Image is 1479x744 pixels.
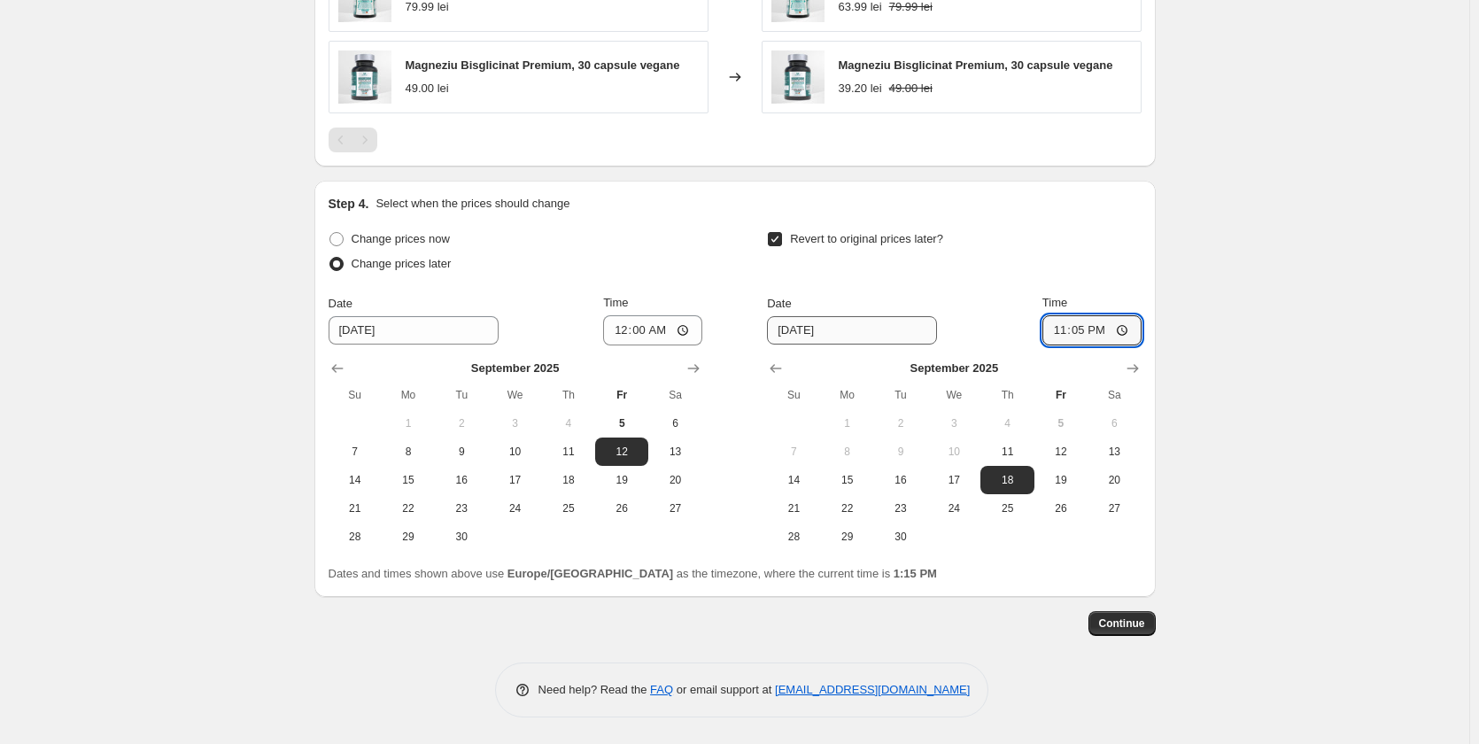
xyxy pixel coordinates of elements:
[1099,616,1145,631] span: Continue
[767,466,820,494] button: Sunday September 14 2025
[648,409,701,438] button: Saturday September 6 2025
[336,445,375,459] span: 7
[927,381,980,409] th: Wednesday
[767,316,937,345] input: 9/5/2025
[1088,611,1156,636] button: Continue
[828,416,867,430] span: 1
[1088,494,1141,523] button: Saturday September 27 2025
[542,438,595,466] button: Thursday September 11 2025
[934,473,973,487] span: 17
[329,381,382,409] th: Sunday
[329,316,499,345] input: 9/5/2025
[881,416,920,430] span: 2
[1034,409,1088,438] button: Today Friday September 5 2025
[980,381,1034,409] th: Thursday
[648,494,701,523] button: Saturday September 27 2025
[839,80,882,97] div: 39.20 lei
[934,388,973,402] span: We
[442,388,481,402] span: Tu
[389,416,428,430] span: 1
[767,297,791,310] span: Date
[488,466,541,494] button: Wednesday September 17 2025
[549,388,588,402] span: Th
[442,416,481,430] span: 2
[650,683,673,696] a: FAQ
[1041,388,1080,402] span: Fr
[495,473,534,487] span: 17
[329,297,352,310] span: Date
[542,466,595,494] button: Thursday September 18 2025
[595,466,648,494] button: Friday September 19 2025
[329,466,382,494] button: Sunday September 14 2025
[774,445,813,459] span: 7
[821,466,874,494] button: Monday September 15 2025
[442,501,481,515] span: 23
[329,438,382,466] button: Sunday September 7 2025
[881,501,920,515] span: 23
[839,58,1113,72] span: Magneziu Bisglicinat Premium, 30 capsule vegane
[329,128,377,152] nav: Pagination
[336,530,375,544] span: 28
[336,501,375,515] span: 21
[821,494,874,523] button: Monday September 22 2025
[1034,381,1088,409] th: Friday
[488,494,541,523] button: Wednesday September 24 2025
[602,473,641,487] span: 19
[495,416,534,430] span: 3
[894,567,937,580] b: 1:15 PM
[495,501,534,515] span: 24
[435,438,488,466] button: Tuesday September 9 2025
[602,388,641,402] span: Fr
[828,473,867,487] span: 15
[549,445,588,459] span: 11
[980,409,1034,438] button: Thursday September 4 2025
[329,567,937,580] span: Dates and times shown above use as the timezone, where the current time is
[987,388,1026,402] span: Th
[1095,388,1134,402] span: Sa
[435,381,488,409] th: Tuesday
[828,501,867,515] span: 22
[382,381,435,409] th: Monday
[329,523,382,551] button: Sunday September 28 2025
[881,388,920,402] span: Tu
[655,473,694,487] span: 20
[382,466,435,494] button: Monday September 15 2025
[442,473,481,487] span: 16
[389,445,428,459] span: 8
[655,416,694,430] span: 6
[602,445,641,459] span: 12
[987,501,1026,515] span: 25
[325,356,350,381] button: Show previous month, August 2025
[1088,466,1141,494] button: Saturday September 20 2025
[1088,409,1141,438] button: Saturday September 6 2025
[648,466,701,494] button: Saturday September 20 2025
[336,388,375,402] span: Su
[352,257,452,270] span: Change prices later
[542,381,595,409] th: Thursday
[790,232,943,245] span: Revert to original prices later?
[774,388,813,402] span: Su
[602,501,641,515] span: 26
[774,501,813,515] span: 21
[655,388,694,402] span: Sa
[767,381,820,409] th: Sunday
[603,315,702,345] input: 12:00
[495,445,534,459] span: 10
[828,445,867,459] span: 8
[538,683,651,696] span: Need help? Read the
[648,381,701,409] th: Saturday
[821,381,874,409] th: Monday
[595,409,648,438] button: Today Friday September 5 2025
[336,473,375,487] span: 14
[329,494,382,523] button: Sunday September 21 2025
[771,50,825,104] img: 1-magneziu-bisglicinat-30cps_80x.webp
[1120,356,1145,381] button: Show next month, October 2025
[1095,416,1134,430] span: 6
[352,232,450,245] span: Change prices now
[980,494,1034,523] button: Thursday September 25 2025
[603,296,628,309] span: Time
[1095,445,1134,459] span: 13
[881,530,920,544] span: 30
[655,445,694,459] span: 13
[389,473,428,487] span: 15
